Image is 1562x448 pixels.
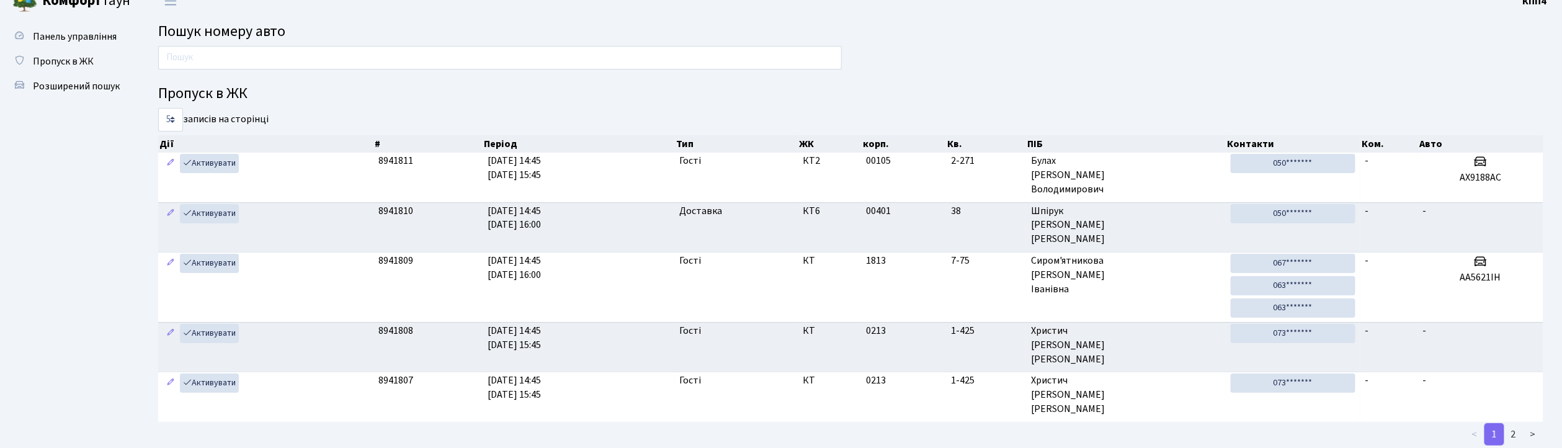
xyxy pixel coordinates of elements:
a: Редагувати [163,324,178,343]
span: КТ2 [803,154,856,168]
a: 2 [1504,423,1524,446]
span: 0213 [867,374,886,387]
span: 8941811 [378,154,413,168]
span: Сиром'ятникова [PERSON_NAME] Іванівна [1031,254,1221,297]
a: Редагувати [163,374,178,393]
select: записів на сторінці [158,108,183,132]
a: > [1523,423,1543,446]
a: Активувати [180,204,239,223]
span: 8941807 [378,374,413,387]
a: Редагувати [163,204,178,223]
span: - [1365,324,1369,338]
span: Христич [PERSON_NAME] [PERSON_NAME] [1031,324,1221,367]
span: 1813 [867,254,886,267]
a: Панель управління [6,24,130,49]
th: # [373,135,482,153]
span: 38 [951,204,1021,218]
a: Активувати [180,254,239,273]
span: - [1423,324,1427,338]
span: - [1365,254,1369,267]
input: Пошук [158,46,842,69]
span: Гості [680,324,702,338]
span: КТ [803,324,856,338]
span: 00401 [867,204,891,218]
h5: АА5621ІН [1423,272,1538,284]
a: Активувати [180,154,239,173]
span: 7-75 [951,254,1021,268]
span: 1-425 [951,374,1021,388]
h5: АХ9188АС [1423,172,1538,184]
span: - [1365,374,1369,387]
span: 8941808 [378,324,413,338]
span: КТ6 [803,204,856,218]
span: Розширений пошук [33,79,120,93]
span: Булах [PERSON_NAME] Володимирович [1031,154,1221,197]
span: 8941809 [378,254,413,267]
th: ЖК [798,135,862,153]
span: - [1423,374,1427,387]
a: Пропуск в ЖК [6,49,130,74]
th: Період [483,135,675,153]
a: 1 [1484,423,1504,446]
span: КТ [803,374,856,388]
span: [DATE] 14:45 [DATE] 16:00 [488,254,541,282]
span: - [1423,204,1427,218]
span: [DATE] 14:45 [DATE] 15:45 [488,324,541,352]
a: Розширений пошук [6,74,130,99]
span: КТ [803,254,856,268]
span: - [1365,154,1369,168]
span: Шпірук [PERSON_NAME] [PERSON_NAME] [1031,204,1221,247]
th: Кв. [947,135,1027,153]
th: Дії [158,135,373,153]
h4: Пропуск в ЖК [158,85,1543,103]
span: [DATE] 14:45 [DATE] 16:00 [488,204,541,232]
th: корп. [862,135,947,153]
span: Доставка [680,204,723,218]
span: - [1365,204,1369,218]
span: Христич [PERSON_NAME] [PERSON_NAME] [1031,374,1221,416]
th: Контакти [1226,135,1361,153]
span: Гості [680,254,702,268]
label: записів на сторінці [158,108,269,132]
span: 0213 [867,324,886,338]
th: Авто [1419,135,1544,153]
a: Активувати [180,324,239,343]
span: [DATE] 14:45 [DATE] 15:45 [488,374,541,401]
span: [DATE] 14:45 [DATE] 15:45 [488,154,541,182]
span: Гості [680,374,702,388]
th: Тип [675,135,798,153]
a: Редагувати [163,154,178,173]
span: Пошук номеру авто [158,20,285,42]
span: 1-425 [951,324,1021,338]
span: Панель управління [33,30,117,43]
th: ПІБ [1027,135,1226,153]
span: 8941810 [378,204,413,218]
a: Активувати [180,374,239,393]
span: 00105 [867,154,891,168]
span: 2-271 [951,154,1021,168]
a: Редагувати [163,254,178,273]
span: Гості [680,154,702,168]
span: Пропуск в ЖК [33,55,94,68]
th: Ком. [1360,135,1418,153]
